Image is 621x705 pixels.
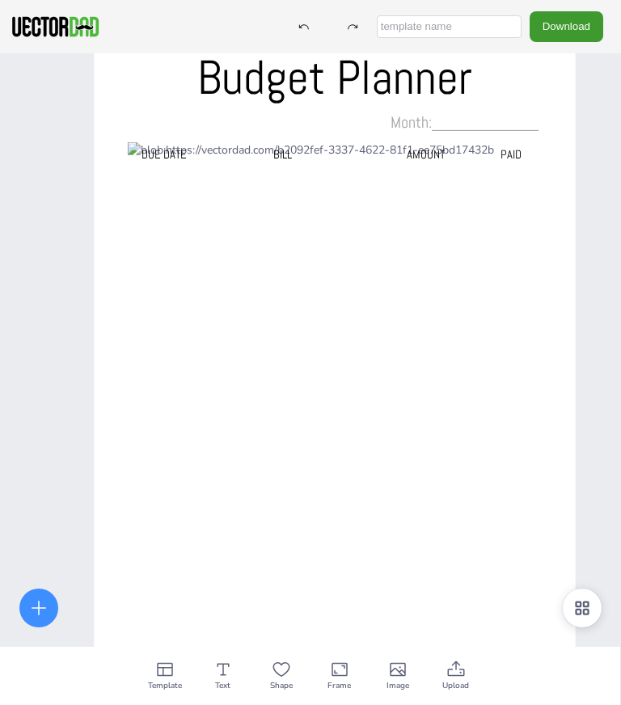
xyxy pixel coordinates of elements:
[273,146,292,162] span: BILL
[407,146,445,162] span: AMOUNT
[530,11,603,41] button: Download
[387,679,409,692] span: Image
[442,679,469,692] span: Upload
[327,679,351,692] span: Frame
[501,146,522,162] span: PAID
[148,679,182,692] span: Template
[142,146,187,162] span: Due Date
[377,15,522,38] input: template name
[391,112,539,133] span: Month:____________
[215,679,230,692] span: Text
[197,47,472,108] span: Budget Planner
[270,679,293,692] span: Shape
[10,15,101,39] img: VectorDad-1.png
